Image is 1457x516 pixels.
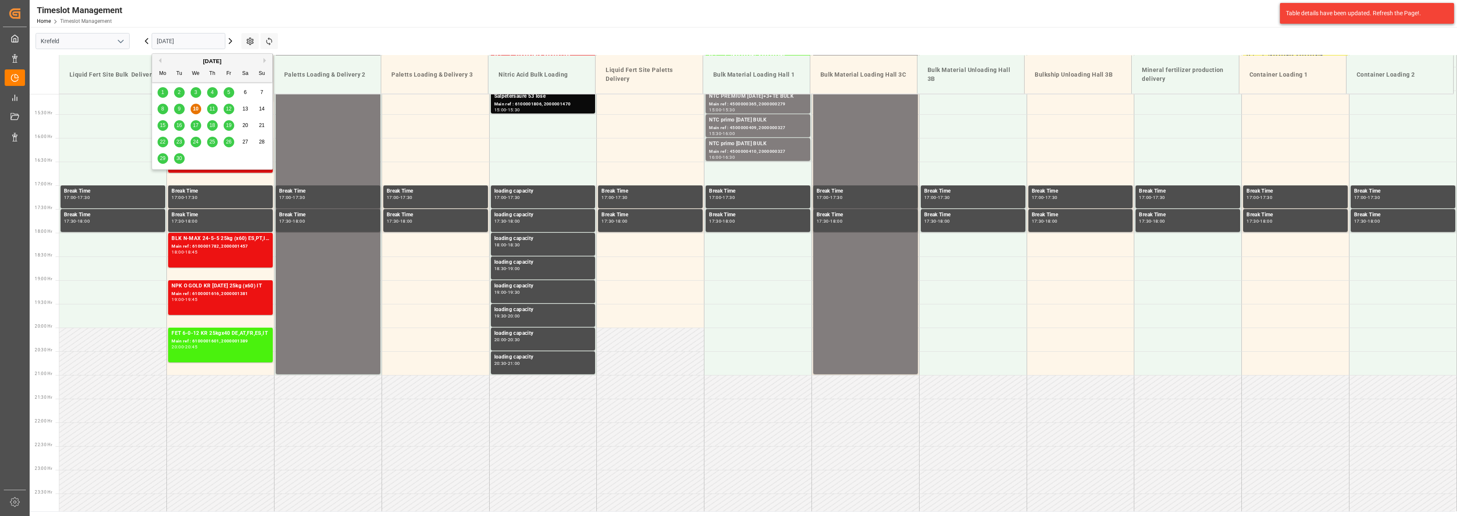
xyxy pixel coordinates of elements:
[723,196,735,199] div: 17:30
[709,148,807,155] div: Main ref : 4500000410, 2000000327
[614,196,615,199] div: -
[721,132,723,135] div: -
[602,62,695,87] div: Liquid Fert Site Paletts Delivery
[172,235,269,243] div: BLK N-MAX 24-5-5 25kg (x60) ES,PT,IT,SI
[938,219,950,223] div: 18:00
[64,187,162,196] div: Break Time
[64,219,76,223] div: 17:30
[508,243,520,247] div: 18:30
[494,92,592,101] div: Salpetersäure 53 lose
[615,196,628,199] div: 17:30
[1044,219,1045,223] div: -
[240,87,251,98] div: Choose Saturday, September 6th, 2025
[709,219,721,223] div: 17:30
[158,120,168,131] div: Choose Monday, September 15th, 2025
[1259,196,1260,199] div: -
[191,137,201,147] div: Choose Wednesday, September 24th, 2025
[1259,219,1260,223] div: -
[506,219,507,223] div: -
[1260,219,1272,223] div: 18:00
[193,106,198,112] span: 10
[211,89,214,95] span: 4
[172,282,269,290] div: NPK O GOLD KR [DATE] 25kg (x60) IT
[709,211,807,219] div: Break Time
[508,314,520,318] div: 20:00
[924,62,1017,87] div: Bulk Material Unloading Hall 3B
[508,290,520,294] div: 19:30
[601,187,699,196] div: Break Time
[227,89,230,95] span: 5
[495,67,588,83] div: Nitric Acid Bulk Loading
[1354,196,1366,199] div: 17:00
[830,219,842,223] div: 18:00
[279,187,377,196] div: Break Time
[1139,211,1237,219] div: Break Time
[506,290,507,294] div: -
[614,219,615,223] div: -
[37,4,122,17] div: Timeslot Management
[494,101,592,108] div: Main ref : 6100001806, 2000001470
[160,139,165,145] span: 22
[1246,67,1339,83] div: Container Loading 1
[494,353,592,361] div: loading capacity
[709,92,807,101] div: NTC PREMIUM [DATE]+3+TE BULK
[158,137,168,147] div: Choose Monday, September 22nd, 2025
[817,67,910,83] div: Bulk Material Loading Hall 3C
[293,219,305,223] div: 18:00
[257,69,267,79] div: Su
[1031,67,1125,83] div: Bulkship Unloading Hall 3B
[721,196,723,199] div: -
[114,35,127,48] button: open menu
[508,108,520,112] div: 15:30
[924,219,936,223] div: 17:30
[185,345,197,349] div: 20:45
[1366,196,1368,199] div: -
[161,106,164,112] span: 8
[494,258,592,267] div: loading capacity
[494,267,507,270] div: 18:30
[494,219,507,223] div: 17:30
[601,211,699,219] div: Break Time
[387,196,399,199] div: 17:00
[817,187,914,196] div: Break Time
[224,104,234,114] div: Choose Friday, September 12th, 2025
[400,196,413,199] div: 17:30
[506,243,507,247] div: -
[709,132,721,135] div: 15:30
[76,219,78,223] div: -
[35,490,52,494] span: 23:30 Hr
[224,69,234,79] div: Fr
[709,187,807,196] div: Break Time
[494,338,507,342] div: 20:00
[178,106,181,112] span: 9
[1368,196,1380,199] div: 17:30
[508,338,520,342] div: 20:30
[191,69,201,79] div: We
[174,87,185,98] div: Choose Tuesday, September 2nd, 2025
[172,345,184,349] div: 20:00
[64,196,76,199] div: 17:00
[494,211,592,219] div: loading capacity
[174,69,185,79] div: Tu
[257,137,267,147] div: Choose Sunday, September 28th, 2025
[1368,219,1380,223] div: 18:00
[185,219,197,223] div: 18:00
[174,104,185,114] div: Choose Tuesday, September 9th, 2025
[494,243,507,247] div: 18:00
[36,33,130,49] input: Type to search/select
[709,101,807,108] div: Main ref : 4500000365, 2000000279
[78,196,90,199] div: 17:30
[207,137,218,147] div: Choose Thursday, September 25th, 2025
[158,104,168,114] div: Choose Monday, September 8th, 2025
[176,155,182,161] span: 30
[161,89,164,95] span: 1
[160,155,165,161] span: 29
[172,219,184,223] div: 17:30
[1151,219,1152,223] div: -
[66,67,160,83] div: Liquid Fert Site Bulk Delivery
[924,211,1022,219] div: Break Time
[721,219,723,223] div: -
[158,87,168,98] div: Choose Monday, September 1st, 2025
[172,243,269,250] div: Main ref : 6100001782, 2000001457
[709,155,721,159] div: 16:00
